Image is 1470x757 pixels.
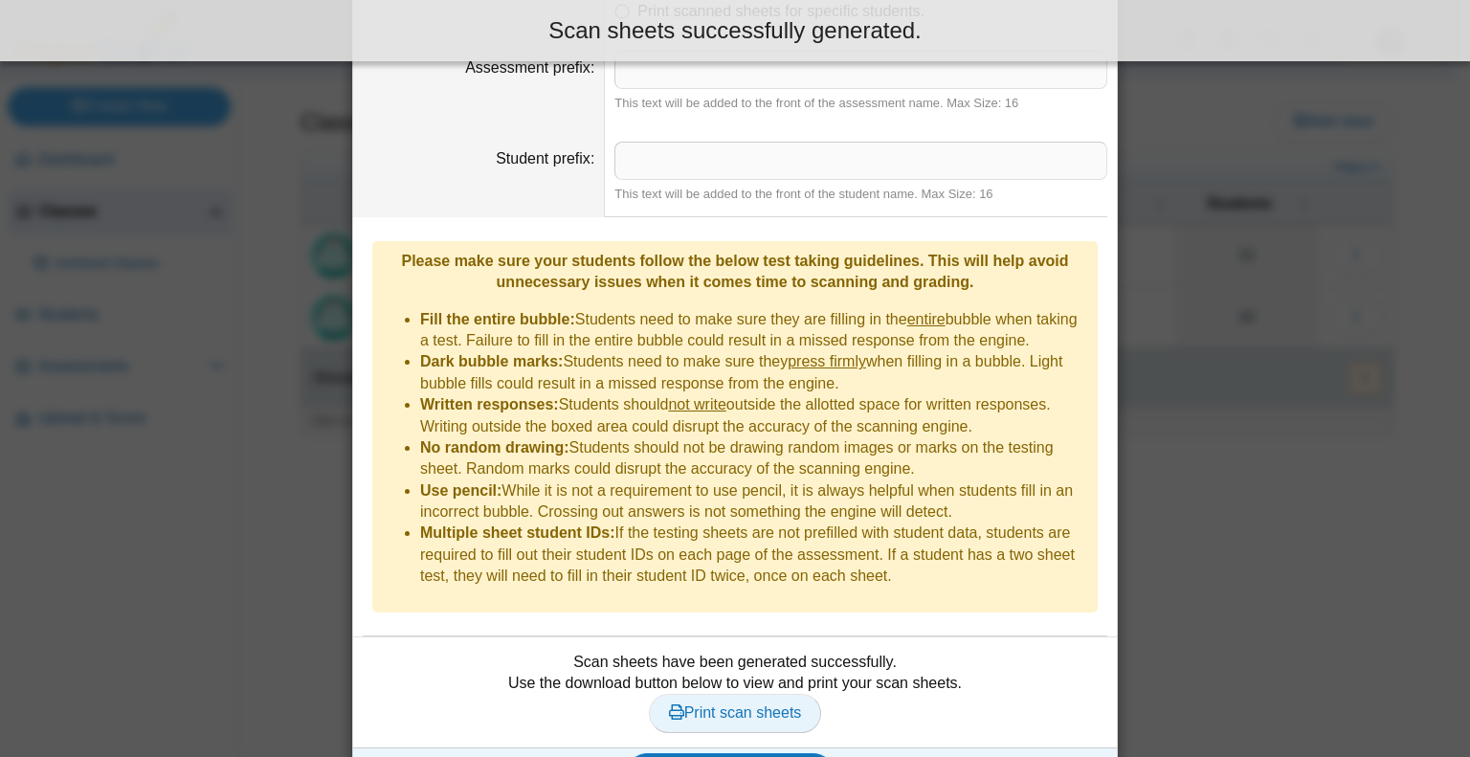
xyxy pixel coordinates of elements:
b: Written responses: [420,396,559,412]
div: Scan sheets successfully generated. [14,14,1456,47]
b: Please make sure your students follow the below test taking guidelines. This will help avoid unne... [401,253,1068,290]
li: Students need to make sure they are filling in the bubble when taking a test. Failure to fill in ... [420,309,1088,352]
b: Use pencil: [420,482,501,499]
u: entire [907,311,946,327]
li: While it is not a requirement to use pencil, it is always helpful when students fill in an incorr... [420,480,1088,523]
li: Students should outside the allotted space for written responses. Writing outside the boxed area ... [420,394,1088,437]
div: Scan sheets have been generated successfully. Use the download button below to view and print you... [363,652,1107,733]
li: Students should not be drawing random images or marks on the testing sheet. Random marks could di... [420,437,1088,480]
div: This text will be added to the front of the student name. Max Size: 16 [614,186,1107,203]
li: Students need to make sure they when filling in a bubble. Light bubble fills could result in a mi... [420,351,1088,394]
label: Assessment prefix [465,59,594,76]
label: Student prefix [496,150,594,167]
a: Print scan sheets [649,694,822,732]
b: No random drawing: [420,439,569,456]
b: Fill the entire bubble: [420,311,575,327]
b: Multiple sheet student IDs: [420,524,615,541]
span: Print scan sheets [669,704,802,721]
u: not write [668,396,725,412]
u: press firmly [788,353,866,369]
div: This text will be added to the front of the assessment name. Max Size: 16 [614,95,1107,112]
b: Dark bubble marks: [420,353,563,369]
li: If the testing sheets are not prefilled with student data, students are required to fill out thei... [420,523,1088,587]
